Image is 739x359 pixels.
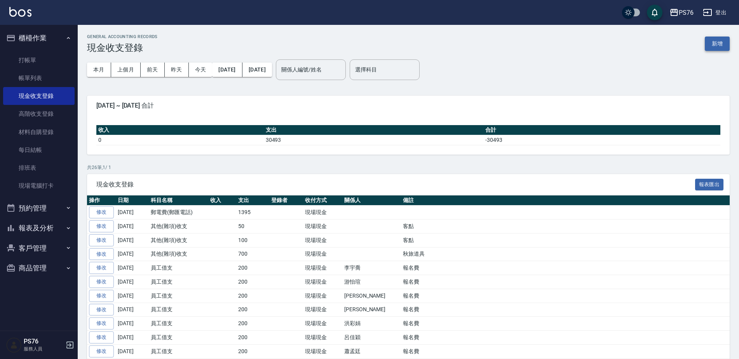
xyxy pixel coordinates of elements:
[342,317,401,331] td: 洪彩娟
[303,289,342,303] td: 現場現金
[303,247,342,261] td: 現場現金
[236,195,269,206] th: 支出
[141,63,165,77] button: 前天
[303,275,342,289] td: 現場現金
[89,220,114,232] a: 修改
[236,233,269,247] td: 100
[3,123,75,141] a: 材料自購登錄
[401,344,730,358] td: 報名費
[401,275,730,289] td: 報名費
[24,338,63,345] h5: PS76
[3,105,75,123] a: 高階收支登錄
[116,289,149,303] td: [DATE]
[149,195,208,206] th: 科目名稱
[483,135,720,145] td: -30493
[483,125,720,135] th: 合計
[342,303,401,317] td: [PERSON_NAME]
[342,195,401,206] th: 關係人
[236,331,269,345] td: 200
[149,275,208,289] td: 員工借支
[89,234,114,246] a: 修改
[116,275,149,289] td: [DATE]
[236,317,269,331] td: 200
[149,247,208,261] td: 其他(雜項)收支
[303,344,342,358] td: 現場現金
[236,303,269,317] td: 200
[303,317,342,331] td: 現場現金
[149,261,208,275] td: 員工借支
[149,220,208,234] td: 其他(雜項)收支
[89,206,114,218] a: 修改
[303,331,342,345] td: 現場現金
[165,63,189,77] button: 昨天
[3,28,75,48] button: 櫃檯作業
[401,247,730,261] td: 秋旅道具
[149,289,208,303] td: 員工借支
[269,195,303,206] th: 登錄者
[87,63,111,77] button: 本月
[3,69,75,87] a: 帳單列表
[401,303,730,317] td: 報名費
[189,63,213,77] button: 今天
[149,303,208,317] td: 員工借支
[9,7,31,17] img: Logo
[666,5,697,21] button: PS76
[3,159,75,177] a: 排班表
[3,198,75,218] button: 預約管理
[3,177,75,195] a: 現場電腦打卡
[116,261,149,275] td: [DATE]
[149,233,208,247] td: 其他(雜項)收支
[695,180,724,188] a: 報表匯出
[236,261,269,275] td: 200
[89,290,114,302] a: 修改
[116,344,149,358] td: [DATE]
[116,317,149,331] td: [DATE]
[236,344,269,358] td: 200
[342,331,401,345] td: 呂佳穎
[236,206,269,220] td: 1395
[111,63,141,77] button: 上個月
[116,220,149,234] td: [DATE]
[116,233,149,247] td: [DATE]
[116,331,149,345] td: [DATE]
[149,344,208,358] td: 員工借支
[695,179,724,191] button: 報表匯出
[3,87,75,105] a: 現金收支登錄
[401,317,730,331] td: 報名費
[116,206,149,220] td: [DATE]
[96,181,695,188] span: 現金收支登錄
[401,289,730,303] td: 報名費
[116,247,149,261] td: [DATE]
[342,289,401,303] td: [PERSON_NAME]
[303,195,342,206] th: 收付方式
[700,5,730,20] button: 登出
[401,331,730,345] td: 報名費
[116,195,149,206] th: 日期
[212,63,242,77] button: [DATE]
[342,344,401,358] td: 蕭孟廷
[236,275,269,289] td: 200
[303,303,342,317] td: 現場現金
[89,317,114,329] a: 修改
[242,63,272,77] button: [DATE]
[208,195,237,206] th: 收入
[401,261,730,275] td: 報名費
[3,238,75,258] button: 客戶管理
[401,220,730,234] td: 客點
[89,248,114,260] a: 修改
[87,42,158,53] h3: 現金收支登錄
[3,258,75,278] button: 商品管理
[3,218,75,238] button: 報表及分析
[87,34,158,39] h2: GENERAL ACCOUNTING RECORDS
[647,5,662,20] button: save
[303,261,342,275] td: 現場現金
[96,102,720,110] span: [DATE] ~ [DATE] 合計
[303,233,342,247] td: 現場現金
[149,331,208,345] td: 員工借支
[149,206,208,220] td: 郵電費(郵匯電話)
[342,261,401,275] td: 李宇喬
[87,195,116,206] th: 操作
[401,233,730,247] td: 客點
[149,317,208,331] td: 員工借支
[89,345,114,357] a: 修改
